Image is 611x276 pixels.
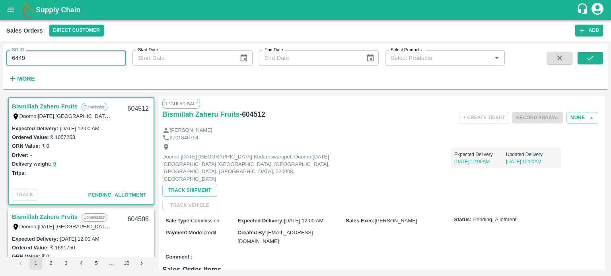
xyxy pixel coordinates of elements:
p: [DATE] 12:00AM [506,158,558,165]
span: Pending_Allotment [88,192,146,198]
p: 9701846754 [170,134,198,142]
button: Track Shipment [162,185,217,196]
label: Sales Exec : [346,218,374,224]
div: … [105,260,118,267]
span: [PERSON_NAME] [375,218,417,224]
nav: pagination navigation [13,257,149,270]
a: Supply Chain [36,4,576,15]
input: End Date [259,50,360,66]
p: Commission [82,213,107,222]
button: Choose date [236,50,251,66]
label: ₹ 1691750 [50,245,75,251]
label: Delivery weight: [12,161,52,167]
div: Sales Orders [6,25,43,36]
label: ₹ 0 [42,143,49,149]
label: Expected Delivery : [237,218,284,224]
p: Expected Delivery [454,151,506,158]
p: Updated Delivery [506,151,558,158]
label: Status: [454,216,471,224]
button: Choose date [363,50,378,66]
span: [DATE] 12:00 AM [284,218,323,224]
p: [DATE] 12:00AM [454,158,506,165]
p: Doorno:[DATE] [GEOGRAPHIC_DATA] Kedareswarapet, Doorno:[DATE] [GEOGRAPHIC_DATA] [GEOGRAPHIC_DATA]... [162,153,341,183]
div: 604512 [123,100,154,118]
label: Driver: [12,152,29,158]
img: logo [20,2,36,18]
button: Add [575,25,603,36]
input: Select Products [387,53,489,63]
label: SO ID [12,47,24,53]
p: Commission [82,103,107,111]
label: Payment Mode : [165,230,204,235]
label: Ordered Value: [12,134,49,140]
button: Go to page 3 [60,257,72,270]
button: Go to page 4 [75,257,88,270]
label: - [30,152,32,158]
label: Expected Delivery : [12,125,58,131]
input: Start Date [132,50,233,66]
button: Go to page 10 [120,257,133,270]
label: Doorno:[DATE] [GEOGRAPHIC_DATA] Kedareswarapet, Doorno:[DATE] [GEOGRAPHIC_DATA] [GEOGRAPHIC_DATA]... [19,113,543,119]
h6: Sales Order Items [162,264,601,275]
strong: More [17,75,35,82]
button: Select DC [49,25,104,36]
button: More [6,72,37,85]
h6: - 604512 [239,109,265,120]
label: Comment : [165,253,193,261]
label: ₹ 0 [42,253,49,259]
label: Created By : [237,230,267,235]
button: Go to page 2 [45,257,57,270]
span: [EMAIL_ADDRESS][DOMAIN_NAME] [237,230,313,244]
span: credit [204,230,216,235]
label: Expected Delivery : [12,236,58,242]
button: 0 [53,160,56,169]
label: End Date [265,47,283,53]
label: Start Date [138,47,158,53]
input: Enter SO ID [6,50,126,66]
label: Sale Type : [165,218,191,224]
button: open drawer [2,1,20,19]
label: GRN Value: [12,253,40,259]
p: [PERSON_NAME] [170,127,212,134]
button: Go to page 5 [90,257,103,270]
button: More [566,112,598,124]
b: Supply Chain [36,6,80,14]
button: Open [492,53,502,63]
a: Bismillah Zaheru Fruits [12,101,78,112]
button: page 1 [29,257,42,270]
a: Bismillah Zaheru Fruits [12,212,78,222]
span: Pending_Allotment [473,216,516,224]
label: Select Products [391,47,422,53]
div: 604506 [123,210,154,229]
label: [DATE] 12:00 AM [60,125,99,131]
span: Commission [191,218,220,224]
a: Bismillah Zaheru Fruits [162,109,239,120]
label: Ordered Value: [12,245,49,251]
button: Go to next page [135,257,148,270]
label: Doorno:[DATE] [GEOGRAPHIC_DATA] Kedareswarapet, Doorno:[DATE] [GEOGRAPHIC_DATA] [GEOGRAPHIC_DATA]... [19,223,543,230]
span: Please dispatch the trip before ending [512,114,563,120]
label: [DATE] 12:00 AM [60,236,99,242]
div: customer-support [576,3,590,17]
span: Regular Sale [162,99,200,108]
label: GRN Value: [12,143,40,149]
div: account of current user [590,2,605,18]
label: ₹ 1057253 [50,134,75,140]
label: Trips: [12,170,26,176]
